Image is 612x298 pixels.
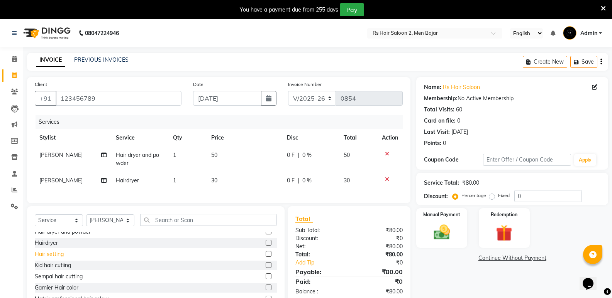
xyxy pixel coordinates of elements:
[35,284,78,292] div: Garnier Hair color
[302,177,312,185] span: 0 %
[140,214,277,226] input: Search or Scan
[193,81,203,88] label: Date
[424,94,458,103] div: Membership:
[451,128,468,136] div: [DATE]
[39,177,83,184] span: [PERSON_NAME]
[35,273,83,281] div: Sempal hair cutting
[424,192,448,200] div: Discount:
[290,251,349,259] div: Total:
[295,215,313,223] span: Total
[456,106,462,114] div: 60
[85,22,119,44] b: 08047224946
[424,128,450,136] div: Last Visit:
[207,129,282,146] th: Price
[116,177,139,184] span: Hairdryer
[424,117,456,125] div: Card on file:
[424,83,441,91] div: Name:
[290,288,349,296] div: Balance :
[282,129,339,146] th: Disc
[423,211,460,218] label: Manual Payment
[290,267,349,276] div: Payable:
[288,81,322,88] label: Invoice Number
[20,22,73,44] img: logo
[429,223,455,242] img: _cash.svg
[424,139,441,147] div: Points:
[302,151,312,159] span: 0 %
[349,288,409,296] div: ₹80.00
[211,177,217,184] span: 30
[36,53,65,67] a: INVOICE
[349,242,409,251] div: ₹80.00
[418,254,607,262] a: Continue Without Payment
[349,234,409,242] div: ₹0
[35,228,91,236] div: Hair dryer and powder
[349,226,409,234] div: ₹80.00
[580,29,597,37] span: Admin
[443,139,446,147] div: 0
[290,259,359,267] a: Add Tip
[173,177,176,184] span: 1
[491,211,517,218] label: Redemption
[290,234,349,242] div: Discount:
[498,192,510,199] label: Fixed
[35,81,47,88] label: Client
[457,117,460,125] div: 0
[240,6,338,14] div: You have a payment due from 255 days
[377,129,403,146] th: Action
[359,259,409,267] div: ₹0
[290,277,349,286] div: Paid:
[580,267,604,290] iframe: chat widget
[443,83,480,91] a: Rs Hair Saloon
[344,177,350,184] span: 30
[39,152,83,158] span: [PERSON_NAME]
[116,152,159,167] span: Hair dryer and powder
[287,177,295,185] span: 0 F
[349,277,409,286] div: ₹0
[424,106,454,114] div: Total Visits:
[483,154,571,166] input: Enter Offer / Coupon Code
[56,91,181,106] input: Search by Name/Mobile/Email/Code
[35,261,71,269] div: Kid hair cutiing
[74,56,129,63] a: PREVIOUS INVOICES
[340,3,364,16] button: Pay
[491,223,517,243] img: _gift.svg
[462,179,479,187] div: ₹80.00
[574,154,596,166] button: Apply
[211,152,217,158] span: 50
[349,267,409,276] div: ₹80.00
[298,177,299,185] span: |
[173,152,176,158] span: 1
[523,56,567,68] button: Create New
[35,239,58,247] div: Hairdryer
[424,156,483,164] div: Coupon Code
[290,242,349,251] div: Net:
[111,129,168,146] th: Service
[290,226,349,234] div: Sub Total:
[339,129,377,146] th: Total
[349,251,409,259] div: ₹80.00
[298,151,299,159] span: |
[35,250,64,258] div: Hair setting
[424,94,600,103] div: No Active Membership
[461,192,486,199] label: Percentage
[344,152,350,158] span: 50
[35,91,56,106] button: +91
[287,151,295,159] span: 0 F
[168,129,207,146] th: Qty
[424,179,459,187] div: Service Total:
[36,115,409,129] div: Services
[35,129,111,146] th: Stylist
[563,26,576,40] img: Admin
[570,56,597,68] button: Save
